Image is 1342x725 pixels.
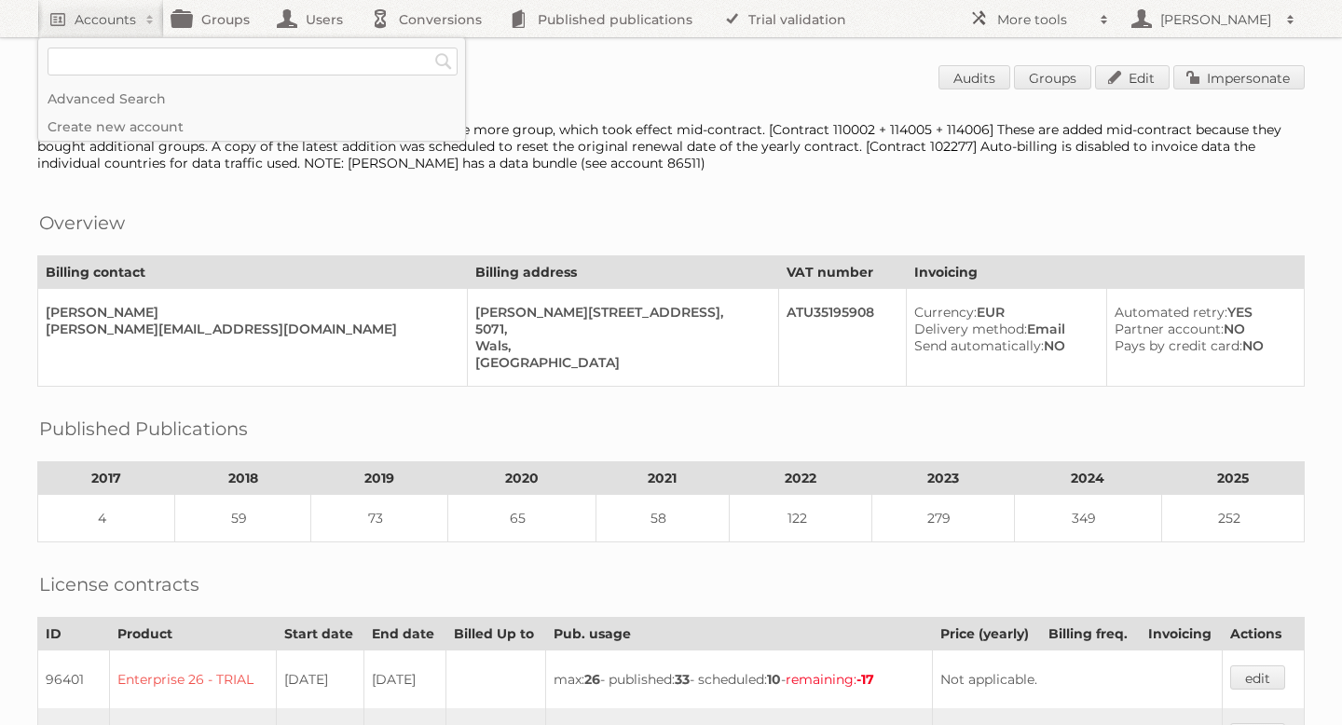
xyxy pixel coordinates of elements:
[446,618,546,650] th: Billed Up to
[596,462,730,495] th: 2021
[46,304,452,321] div: [PERSON_NAME]
[786,671,874,688] span: remaining:
[1162,462,1305,495] th: 2025
[1041,618,1140,650] th: Billing freq.
[1115,337,1242,354] span: Pays by credit card:
[932,618,1041,650] th: Price (yearly)
[37,121,1305,171] div: [Contract 110002] An addendum agreement was signed to add one more group, which took effect mid-c...
[448,495,596,542] td: 65
[856,671,874,688] strong: -17
[1115,304,1289,321] div: YES
[430,48,458,75] input: Search
[276,650,364,709] td: [DATE]
[75,10,136,29] h2: Accounts
[779,256,907,289] th: VAT number
[38,85,465,113] a: Advanced Search
[39,415,248,443] h2: Published Publications
[276,618,364,650] th: Start date
[1115,321,1224,337] span: Partner account:
[997,10,1090,29] h2: More tools
[730,495,872,542] td: 122
[730,462,872,495] th: 2022
[38,462,175,495] th: 2017
[38,650,110,709] td: 96401
[311,462,448,495] th: 2019
[1115,304,1227,321] span: Automated retry:
[1230,665,1285,690] a: edit
[475,354,763,371] div: [GEOGRAPHIC_DATA]
[914,304,977,321] span: Currency:
[110,618,276,650] th: Product
[1162,495,1305,542] td: 252
[468,256,779,289] th: Billing address
[39,209,125,237] h2: Overview
[1173,65,1305,89] a: Impersonate
[364,650,446,709] td: [DATE]
[38,495,175,542] td: 4
[37,65,1305,93] h1: Account 83163: dm drogerie markt GmbH
[546,618,932,650] th: Pub. usage
[906,256,1304,289] th: Invoicing
[914,321,1027,337] span: Delivery method:
[1156,10,1277,29] h2: [PERSON_NAME]
[475,304,763,321] div: [PERSON_NAME][STREET_ADDRESS],
[448,462,596,495] th: 2020
[767,671,781,688] strong: 10
[1115,337,1289,354] div: NO
[1223,618,1305,650] th: Actions
[38,113,465,141] a: Create new account
[914,321,1091,337] div: Email
[914,337,1044,354] span: Send automatically:
[584,671,600,688] strong: 26
[1095,65,1170,89] a: Edit
[364,618,446,650] th: End date
[311,495,448,542] td: 73
[1140,618,1223,650] th: Invoicing
[39,570,199,598] h2: License contracts
[871,495,1014,542] td: 279
[914,304,1091,321] div: EUR
[38,256,468,289] th: Billing contact
[546,650,932,709] td: max: - published: - scheduled: -
[475,337,763,354] div: Wals,
[475,321,763,337] div: 5071,
[938,65,1010,89] a: Audits
[914,337,1091,354] div: NO
[1014,65,1091,89] a: Groups
[1014,495,1162,542] td: 349
[779,289,907,387] td: ATU35195908
[46,321,452,337] div: [PERSON_NAME][EMAIL_ADDRESS][DOMAIN_NAME]
[675,671,690,688] strong: 33
[38,618,110,650] th: ID
[932,650,1223,709] td: Not applicable.
[871,462,1014,495] th: 2023
[596,495,730,542] td: 58
[174,462,311,495] th: 2018
[1115,321,1289,337] div: NO
[174,495,311,542] td: 59
[1014,462,1162,495] th: 2024
[110,650,276,709] td: Enterprise 26 - TRIAL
